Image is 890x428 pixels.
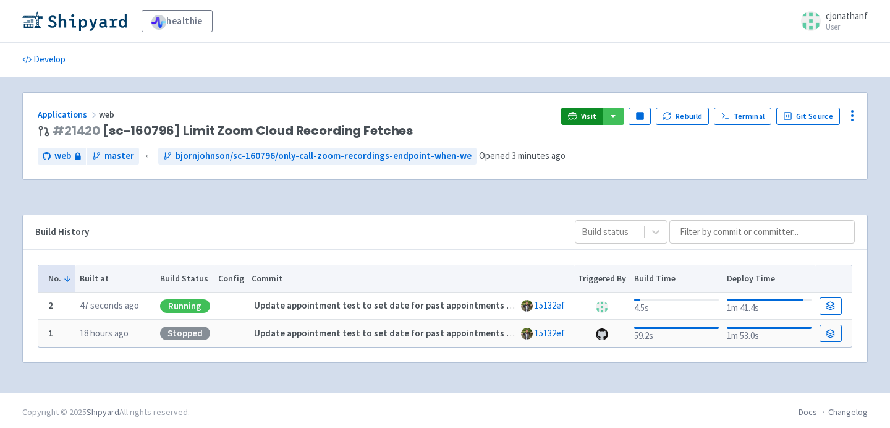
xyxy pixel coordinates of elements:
[160,327,210,340] div: Stopped
[254,299,632,311] strong: Update appointment test to set date for past appointments in Zoom cloud recording specs
[254,327,632,339] strong: Update appointment test to set date for past appointments in Zoom cloud recording specs
[158,148,477,165] a: bjornjohnson/sc-160796/only-call-zoom-recordings-endpoint-when-we
[634,296,719,315] div: 4.5s
[794,11,868,31] a: cjonathanf User
[826,23,868,31] small: User
[38,109,99,120] a: Applications
[80,327,129,339] time: 18 hours ago
[820,325,842,342] a: Build Details
[48,299,53,311] b: 2
[214,265,248,293] th: Config
[535,327,565,339] a: 15132ef
[581,111,597,121] span: Visit
[176,149,472,163] span: bjornjohnson/sc-160796/only-call-zoom-recordings-endpoint-when-we
[80,299,139,311] time: 47 seconds ago
[87,148,139,165] a: master
[535,299,565,311] a: 15132ef
[512,150,566,161] time: 3 minutes ago
[799,406,817,417] a: Docs
[629,108,651,125] button: Pause
[53,124,413,138] span: [sc-160796] Limit Zoom Cloud Recording Fetches
[156,265,214,293] th: Build Status
[656,108,709,125] button: Rebuild
[669,220,855,244] input: Filter by commit or committer...
[630,265,723,293] th: Build Time
[160,299,210,313] div: Running
[48,327,53,339] b: 1
[634,324,719,343] div: 59.2s
[87,406,119,417] a: Shipyard
[479,150,566,161] span: Opened
[54,149,71,163] span: web
[248,265,574,293] th: Commit
[820,297,842,315] a: Build Details
[99,109,116,120] span: web
[38,148,86,165] a: web
[48,272,72,285] button: No.
[714,108,771,125] a: Terminal
[142,10,213,32] a: healthie
[723,265,815,293] th: Deploy Time
[574,265,630,293] th: Triggered By
[727,296,812,315] div: 1m 41.4s
[104,149,134,163] span: master
[22,43,66,77] a: Develop
[561,108,603,125] a: Visit
[35,225,555,239] div: Build History
[826,10,868,22] span: cjonathanf
[22,11,127,31] img: Shipyard logo
[75,265,156,293] th: Built at
[776,108,840,125] a: Git Source
[144,149,153,163] span: ←
[22,406,190,419] div: Copyright © 2025 All rights reserved.
[727,324,812,343] div: 1m 53.0s
[828,406,868,417] a: Changelog
[53,122,100,139] a: #21420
